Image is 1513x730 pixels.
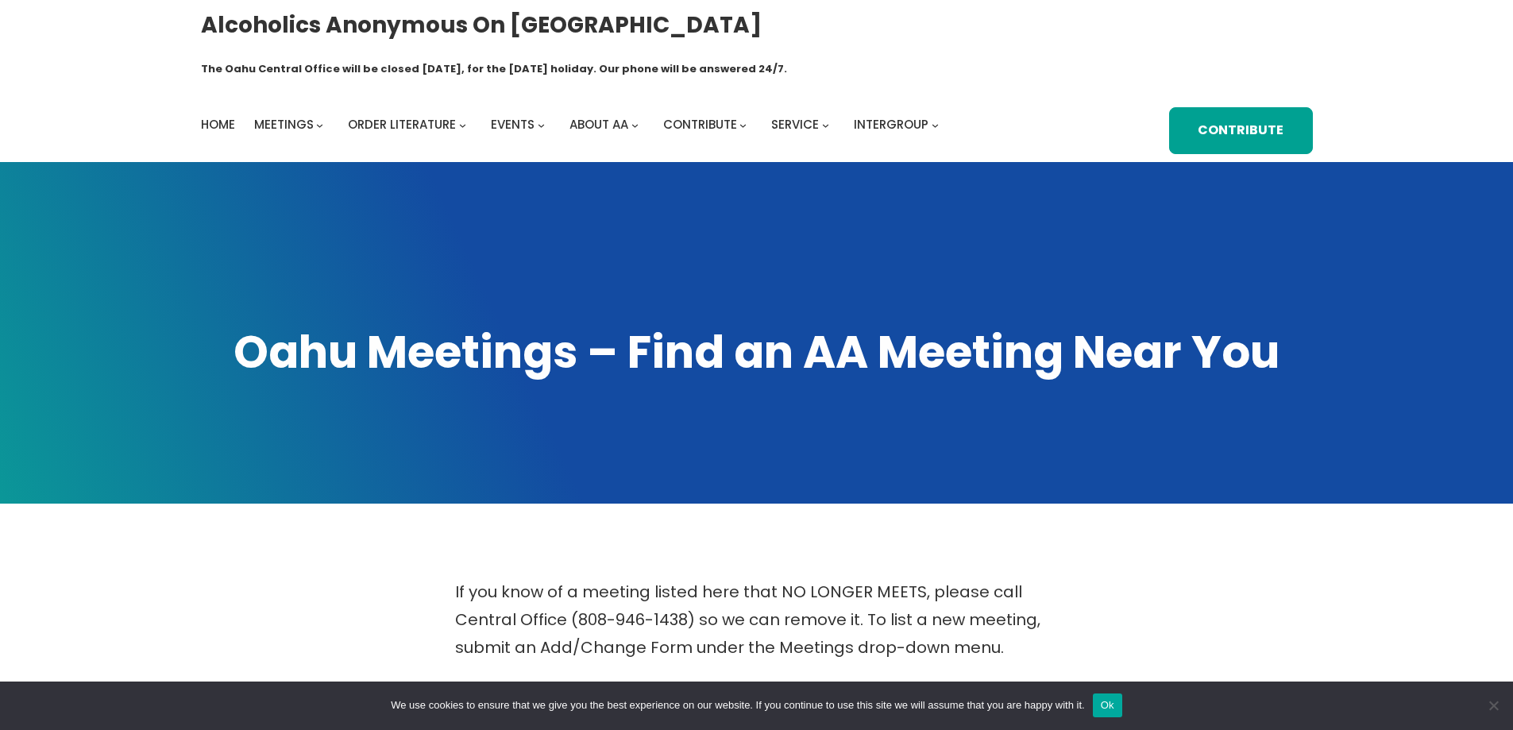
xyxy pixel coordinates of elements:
a: About AA [569,114,628,136]
a: Contribute [663,114,737,136]
a: Alcoholics Anonymous on [GEOGRAPHIC_DATA] [201,6,762,44]
h1: Oahu Meetings – Find an AA Meeting Near You [201,323,1313,383]
a: Contribute [1169,107,1312,154]
a: Intergroup [854,114,928,136]
button: About AA submenu [631,122,639,129]
button: Meetings submenu [316,122,323,129]
button: Events submenu [538,122,545,129]
a: Meetings [254,114,314,136]
span: About AA [569,116,628,133]
a: Service [771,114,819,136]
button: Intergroup submenu [932,122,939,129]
span: Order Literature [348,116,456,133]
span: Home [201,116,235,133]
span: Events [491,116,535,133]
h1: The Oahu Central Office will be closed [DATE], for the [DATE] holiday. Our phone will be answered... [201,61,787,77]
a: Events [491,114,535,136]
p: If you know of a meeting listed here that NO LONGER MEETS, please call Central Office (808-946-14... [455,578,1059,662]
button: Order Literature submenu [459,122,466,129]
span: We use cookies to ensure that we give you the best experience on our website. If you continue to ... [391,697,1084,713]
nav: Intergroup [201,114,944,136]
span: No [1485,697,1501,713]
button: Ok [1093,693,1122,717]
button: Contribute submenu [739,122,747,129]
a: Home [201,114,235,136]
span: Intergroup [854,116,928,133]
span: Contribute [663,116,737,133]
span: Meetings [254,116,314,133]
span: Service [771,116,819,133]
button: Service submenu [822,122,829,129]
